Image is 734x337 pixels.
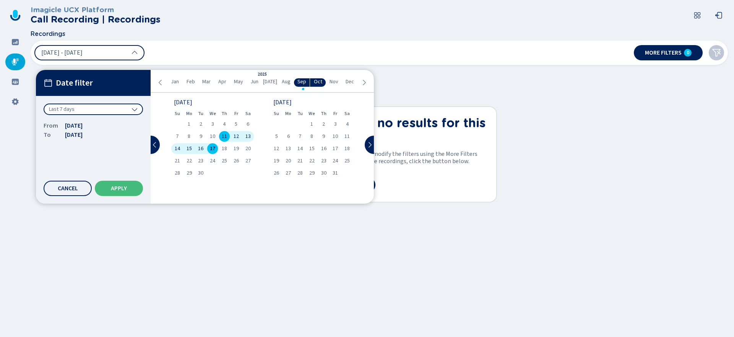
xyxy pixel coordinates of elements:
span: Jun [250,79,258,85]
span: 0 [687,50,689,56]
span: 15 [187,146,192,151]
span: 6 [247,122,249,127]
span: 17 [333,146,338,151]
span: Apply [111,185,127,191]
span: To [44,130,59,139]
span: 11 [344,134,350,139]
span: 20 [286,158,291,164]
svg: chevron-left [152,142,158,148]
span: 3 [334,122,337,127]
span: Sep [297,79,306,85]
div: Mon Sep 01 2025 [183,119,195,130]
div: Fri Oct 31 2025 [330,168,341,178]
div: Thu Oct 16 2025 [318,143,330,154]
span: 29 [187,170,192,176]
div: Fri Oct 17 2025 [330,143,341,154]
div: Thu Oct 02 2025 [318,119,330,130]
button: Clear filters [709,45,724,60]
span: Last 7 days [49,105,75,113]
div: Wed Oct 15 2025 [306,143,318,154]
div: Sat Oct 11 2025 [341,131,353,142]
button: More filters0 [634,45,703,60]
div: Mon Sep 22 2025 [183,156,195,166]
span: 20 [245,146,251,151]
span: 1 [310,122,313,127]
div: Sat Sep 13 2025 [242,131,254,142]
span: 16 [198,146,203,151]
div: Thu Oct 09 2025 [318,131,330,142]
div: Sun Sep 21 2025 [171,156,183,166]
span: May [234,79,243,85]
span: 4 [223,122,226,127]
span: Apr [218,79,226,85]
span: [DATE] [65,121,83,130]
abbr: Sunday [274,111,279,116]
span: 28 [175,170,180,176]
span: [DATE] [65,130,83,139]
svg: dashboard-filled [11,38,19,46]
div: Sun Sep 28 2025 [171,168,183,178]
div: Sun Oct 26 2025 [271,168,283,178]
span: Feb [187,79,195,85]
abbr: Friday [234,111,238,116]
div: Thu Sep 11 2025 [219,131,231,142]
span: [DATE] [263,79,277,85]
div: Thu Oct 30 2025 [318,168,330,178]
span: 7 [299,134,301,139]
span: Aug [282,79,291,85]
span: More filters [645,50,682,56]
div: Thu Oct 23 2025 [318,156,330,166]
div: [DATE] [174,100,251,105]
span: 11 [222,134,227,139]
span: 5 [275,134,278,139]
span: 8 [188,134,190,139]
span: 29 [309,170,315,176]
span: 10 [333,134,338,139]
svg: chevron-left [158,79,164,86]
span: 6 [287,134,290,139]
svg: chevron-down [132,106,138,112]
span: 9 [322,134,325,139]
div: Tue Sep 23 2025 [195,156,207,166]
h2: Call Recording | Recordings [31,14,161,25]
span: 2 [200,122,202,127]
span: 18 [222,146,227,151]
span: 7 [176,134,179,139]
div: Fri Oct 10 2025 [330,131,341,142]
span: 19 [274,158,279,164]
span: 10 [210,134,215,139]
span: 5 [235,122,237,127]
div: Mon Sep 08 2025 [183,131,195,142]
span: Date filter [56,78,93,88]
svg: chevron-right [361,79,367,86]
div: Mon Oct 20 2025 [283,156,294,166]
div: Wed Oct 22 2025 [306,156,318,166]
div: Sun Sep 14 2025 [171,143,183,154]
h3: Imagicle UCX Platform [31,6,161,14]
div: Thu Sep 04 2025 [219,119,231,130]
div: Sat Sep 20 2025 [242,143,254,154]
div: Tue Oct 21 2025 [294,156,306,166]
div: Thu Sep 25 2025 [219,156,231,166]
div: Sat Sep 06 2025 [242,119,254,130]
div: Mon Sep 29 2025 [183,168,195,178]
span: 17 [210,146,215,151]
span: 25 [344,158,350,164]
span: 19 [234,146,239,151]
div: Wed Sep 17 2025 [207,143,219,154]
span: 23 [198,158,203,164]
svg: chevron-right [367,142,373,148]
abbr: Wednesday [309,111,315,116]
span: 22 [187,158,192,164]
span: 14 [297,146,303,151]
svg: funnel-disabled [712,48,721,57]
div: Wed Sep 10 2025 [207,131,219,142]
div: Tue Oct 14 2025 [294,143,306,154]
div: Tue Sep 09 2025 [195,131,207,142]
div: Sat Oct 25 2025 [341,156,353,166]
div: 2025 [258,72,267,77]
span: 31 [333,170,338,176]
abbr: Sunday [175,111,180,116]
div: Wed Oct 08 2025 [306,131,318,142]
span: 14 [175,146,180,151]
